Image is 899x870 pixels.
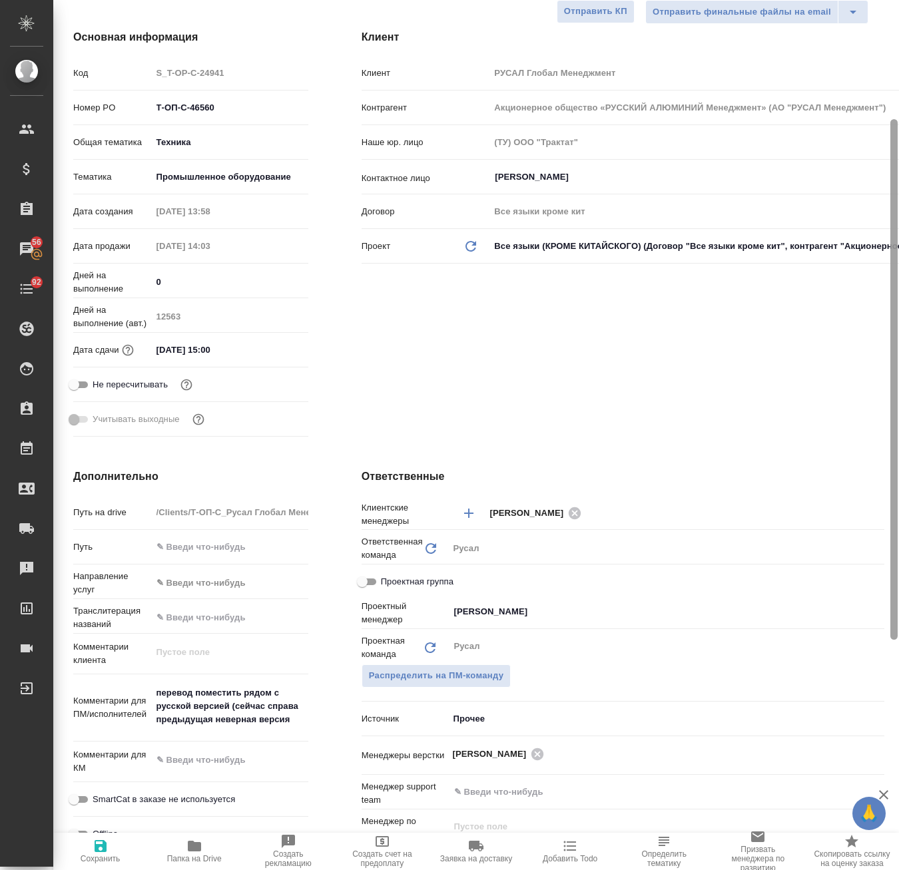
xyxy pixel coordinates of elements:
[362,815,449,841] p: Менеджер по развитию
[362,664,511,688] button: Распределить на ПМ-команду
[152,608,308,627] input: ✎ Введи что-нибудь
[653,5,831,20] span: Отправить финальные файлы на email
[178,376,195,393] button: Включи, если не хочешь, чтобы указанная дата сдачи изменилась после переставления заказа в 'Подтв...
[81,854,121,863] span: Сохранить
[877,610,880,613] button: Open
[877,753,880,756] button: Open
[73,170,152,184] p: Тематика
[152,503,308,522] input: Пустое поле
[73,570,152,596] p: Направление услуг
[429,833,523,870] button: Заявка на доставку
[152,572,308,594] div: ✎ Введи что-нибудь
[490,505,586,521] div: [PERSON_NAME]
[147,833,241,870] button: Папка на Drive
[73,67,152,80] p: Код
[73,29,308,45] h4: Основная информация
[453,746,549,762] div: [PERSON_NAME]
[152,682,308,731] textarea: перевод поместить рядом с русской версией (сейчас справа предыдущая неверная версия
[167,854,222,863] span: Папка на Drive
[3,272,50,306] a: 92
[73,136,152,149] p: Общая тематика
[73,506,152,519] p: Путь на drive
[362,501,449,528] p: Клиентские менеджеры
[73,343,119,357] p: Дата сдачи
[362,535,423,562] p: Ответственная команда
[362,469,884,485] h4: Ответственные
[93,413,180,426] span: Учитывать выходные
[362,136,490,149] p: Наше юр. лицо
[449,708,884,730] div: Прочее
[93,378,168,391] span: Не пересчитывать
[73,240,152,253] p: Дата продажи
[813,849,891,868] span: Скопировать ссылку на оценку заказа
[24,236,49,249] span: 56
[362,634,422,661] p: Проектная команда
[711,833,805,870] button: Призвать менеджера по развитию
[152,131,308,154] div: Техника
[362,712,449,726] p: Источник
[73,269,152,296] p: Дней на выполнение
[73,640,152,667] p: Комментарии клиента
[73,205,152,218] p: Дата создания
[152,202,268,221] input: Пустое поле
[93,827,118,841] span: Offline
[152,307,308,326] input: Пустое поле
[152,166,308,188] div: Промышленное оборудование
[852,797,886,830] button: 🙏
[449,537,884,560] div: Русал
[362,664,511,688] span: В заказе уже есть ответственный ПМ или ПМ группа
[73,304,152,330] p: Дней на выполнение (авт.)
[152,340,268,359] input: ✎ Введи что-нибудь
[93,793,235,806] span: SmartCat в заказе не используется
[362,600,449,626] p: Проектный менеджер
[440,854,512,863] span: Заявка на доставку
[53,833,147,870] button: Сохранить
[343,849,421,868] span: Создать счет на предоплату
[156,576,292,590] div: ✎ Введи что-нибудь
[190,411,207,428] button: Выбери, если сб и вс нужно считать рабочими днями для выполнения заказа.
[617,833,711,870] button: Определить тематику
[453,819,853,835] input: Пустое поле
[73,604,152,631] p: Транслитерация названий
[241,833,335,870] button: Создать рекламацию
[73,541,152,554] p: Путь
[362,240,391,253] p: Проект
[119,341,137,359] button: Если добавить услуги и заполнить их объемом, то дата рассчитается автоматически
[362,172,490,185] p: Контактное лицо
[152,98,308,117] input: ✎ Введи что-нибудь
[877,512,880,515] button: Open
[73,694,152,721] p: Комментарии для ПМ/исполнителей
[362,749,449,762] p: Менеджеры верстки
[564,4,627,19] span: Отправить КП
[362,780,449,807] p: Менеджер support team
[625,849,703,868] span: Определить тематику
[453,784,836,800] input: ✎ Введи что-нибудь
[490,507,572,520] span: [PERSON_NAME]
[24,276,49,289] span: 92
[362,205,490,218] p: Договор
[335,833,429,870] button: Создать счет на предоплату
[73,748,152,775] p: Комментарии для КМ
[152,236,268,256] input: Пустое поле
[73,469,308,485] h4: Дополнительно
[3,232,50,266] a: 56
[152,272,308,292] input: ✎ Введи что-нибудь
[362,101,490,114] p: Контрагент
[73,101,152,114] p: Номер PO
[381,575,453,588] span: Проектная группа
[152,63,308,83] input: Пустое поле
[152,537,308,556] input: ✎ Введи что-нибудь
[453,497,485,529] button: Добавить менеджера
[523,833,617,870] button: Добавить Todo
[453,748,535,761] span: [PERSON_NAME]
[362,67,490,80] p: Клиент
[858,799,880,827] span: 🙏
[543,854,597,863] span: Добавить Todo
[805,833,899,870] button: Скопировать ссылку на оценку заказа
[369,668,504,684] span: Распределить на ПМ-команду
[249,849,327,868] span: Создать рекламацию
[362,29,884,45] h4: Клиент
